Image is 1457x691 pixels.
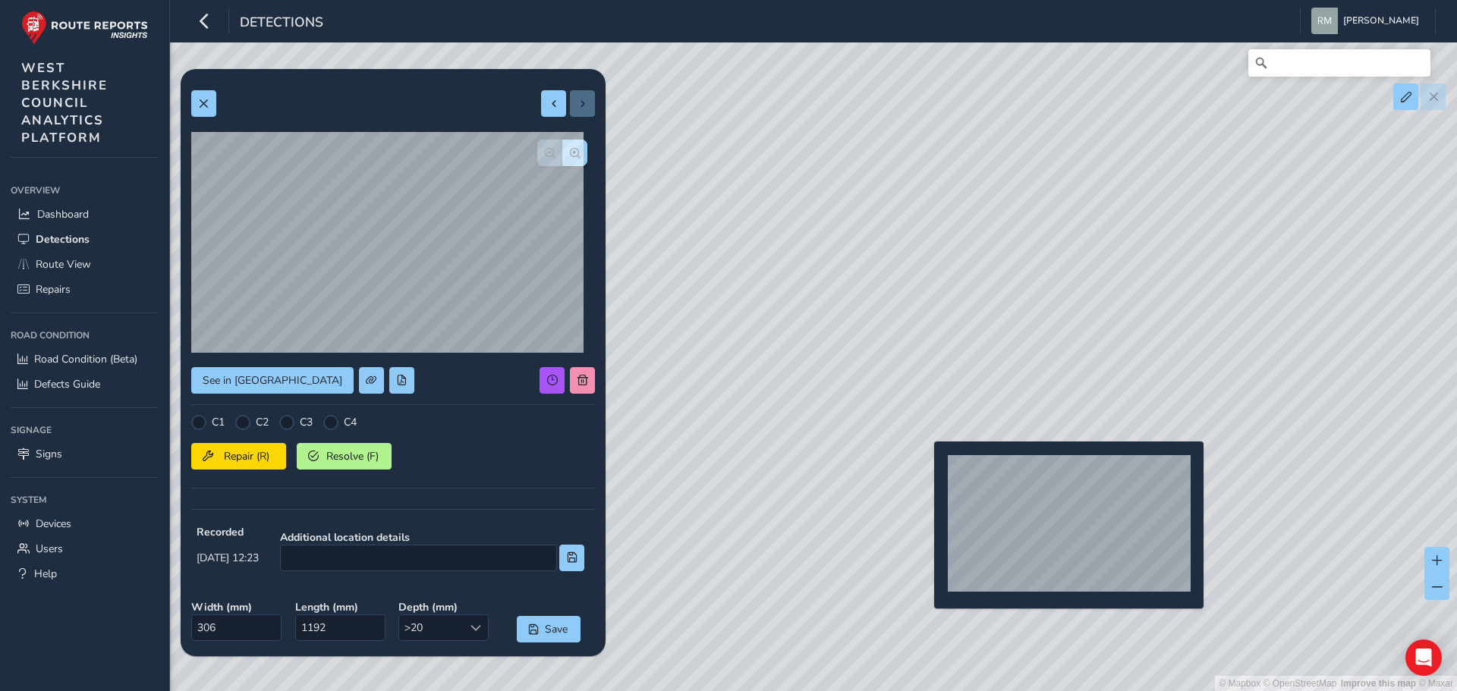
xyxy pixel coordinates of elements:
a: Help [11,561,159,586]
span: >20 [399,615,463,640]
div: Signage [11,419,159,441]
strong: Additional location details [280,530,584,545]
span: Help [34,567,57,581]
a: Route View [11,252,159,277]
input: Search [1248,49,1430,77]
span: Repair (R) [219,449,275,463]
a: Road Condition (Beta) [11,347,159,372]
strong: Depth ( mm ) [398,600,492,614]
label: C2 [256,415,269,429]
img: rr logo [21,11,148,45]
span: See in [GEOGRAPHIC_DATA] [203,373,342,388]
label: C4 [344,415,357,429]
span: Road Condition (Beta) [34,352,137,366]
span: Dashboard [37,207,89,221]
strong: Length ( mm ) [295,600,389,614]
span: Devices [36,517,71,531]
span: Resolve (F) [324,449,380,463]
a: Signs [11,441,159,466]
button: See in Route View [191,367,354,394]
a: Repairs [11,277,159,302]
span: WEST BERKSHIRE COUNCIL ANALYTICS PLATFORM [21,59,108,146]
a: Users [11,536,159,561]
div: System [11,488,159,511]
a: Devices [11,511,159,536]
button: Repair (R) [191,443,286,470]
label: C3 [300,415,313,429]
span: [DATE] 12:23 [197,551,259,565]
div: Overview [11,179,159,202]
span: Repairs [36,282,71,297]
span: Save [544,622,569,636]
a: Dashboard [11,202,159,227]
span: Detections [36,232,90,247]
button: [PERSON_NAME] [1311,8,1424,34]
a: Defects Guide [11,372,159,397]
label: C1 [212,415,225,429]
span: Detections [240,13,323,34]
div: Road Condition [11,324,159,347]
span: Route View [36,257,91,272]
button: Save [517,616,581,642]
strong: Width ( mm ) [191,600,285,614]
div: Open Intercom Messenger [1405,639,1442,676]
button: Resolve (F) [297,443,392,470]
strong: Recorded [197,525,259,539]
span: Signs [36,447,62,461]
span: Defects Guide [34,377,100,391]
span: [PERSON_NAME] [1343,8,1419,34]
img: diamond-layout [1311,8,1338,34]
span: Users [36,542,63,556]
a: Detections [11,227,159,252]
